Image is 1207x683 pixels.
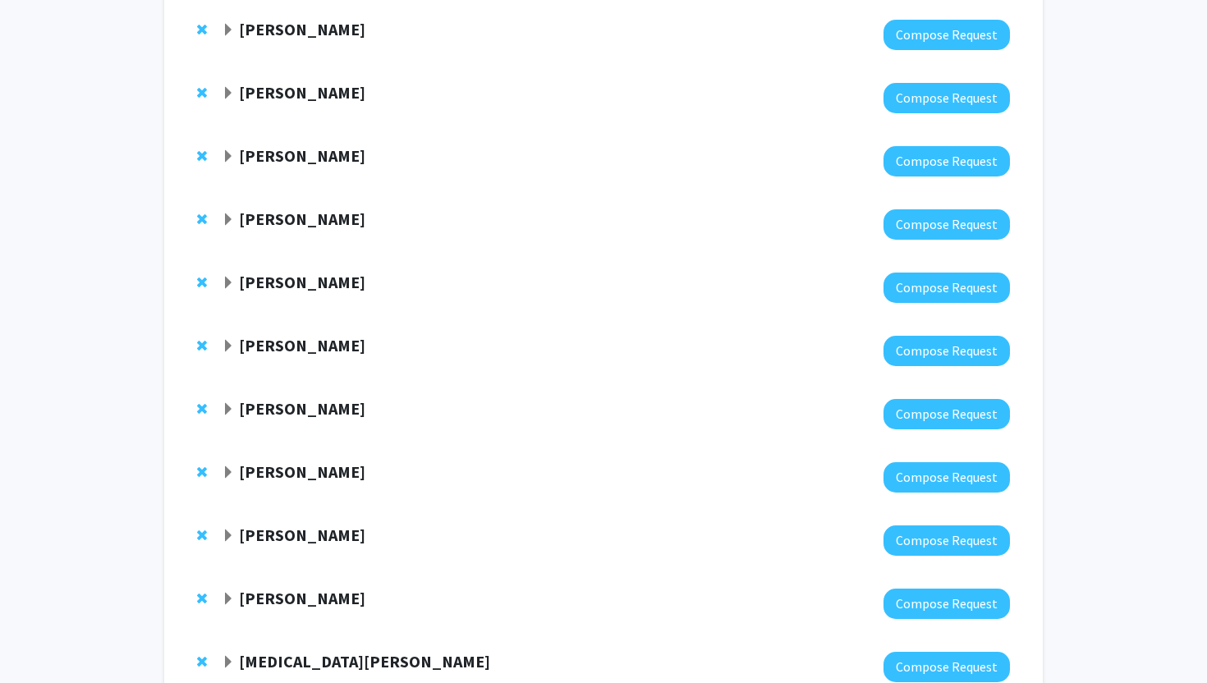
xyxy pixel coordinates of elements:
[197,23,207,36] span: Remove Gregory Kirk from bookmarks
[239,82,365,103] strong: [PERSON_NAME]
[239,272,365,292] strong: [PERSON_NAME]
[222,403,235,416] span: Expand Amir Kashani Bookmark
[197,655,207,668] span: Remove Tao Wang from bookmarks
[883,20,1010,50] button: Compose Request to Gregory Kirk
[12,609,70,671] iframe: Chat
[222,593,235,606] span: Expand Yun Guan Bookmark
[883,589,1010,619] button: Compose Request to Yun Guan
[883,273,1010,303] button: Compose Request to Kristine Glunde
[239,209,365,229] strong: [PERSON_NAME]
[239,588,365,608] strong: [PERSON_NAME]
[883,209,1010,240] button: Compose Request to David Sidransky
[222,213,235,227] span: Expand David Sidransky Bookmark
[222,87,235,100] span: Expand Christopher Hoffmann Bookmark
[222,277,235,290] span: Expand Kristine Glunde Bookmark
[883,462,1010,493] button: Compose Request to Karen Fleming
[239,525,365,545] strong: [PERSON_NAME]
[883,525,1010,556] button: Compose Request to Peisong Gao
[239,145,365,166] strong: [PERSON_NAME]
[239,398,365,419] strong: [PERSON_NAME]
[222,150,235,163] span: Expand Utthara Nayar Bookmark
[222,466,235,479] span: Expand Karen Fleming Bookmark
[222,24,235,37] span: Expand Gregory Kirk Bookmark
[883,83,1010,113] button: Compose Request to Christopher Hoffmann
[197,86,207,99] span: Remove Christopher Hoffmann from bookmarks
[197,213,207,226] span: Remove David Sidransky from bookmarks
[197,339,207,352] span: Remove Tian-Li Wang from bookmarks
[239,19,365,39] strong: [PERSON_NAME]
[222,529,235,543] span: Expand Peisong Gao Bookmark
[883,146,1010,176] button: Compose Request to Utthara Nayar
[883,336,1010,366] button: Compose Request to Tian-Li Wang
[222,340,235,353] span: Expand Tian-Li Wang Bookmark
[197,529,207,542] span: Remove Peisong Gao from bookmarks
[239,651,490,672] strong: [MEDICAL_DATA][PERSON_NAME]
[197,276,207,289] span: Remove Kristine Glunde from bookmarks
[222,656,235,669] span: Expand Tao Wang Bookmark
[883,399,1010,429] button: Compose Request to Amir Kashani
[197,465,207,479] span: Remove Karen Fleming from bookmarks
[197,402,207,415] span: Remove Amir Kashani from bookmarks
[197,149,207,163] span: Remove Utthara Nayar from bookmarks
[239,335,365,355] strong: [PERSON_NAME]
[883,652,1010,682] button: Compose Request to Tao Wang
[239,461,365,482] strong: [PERSON_NAME]
[197,592,207,605] span: Remove Yun Guan from bookmarks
